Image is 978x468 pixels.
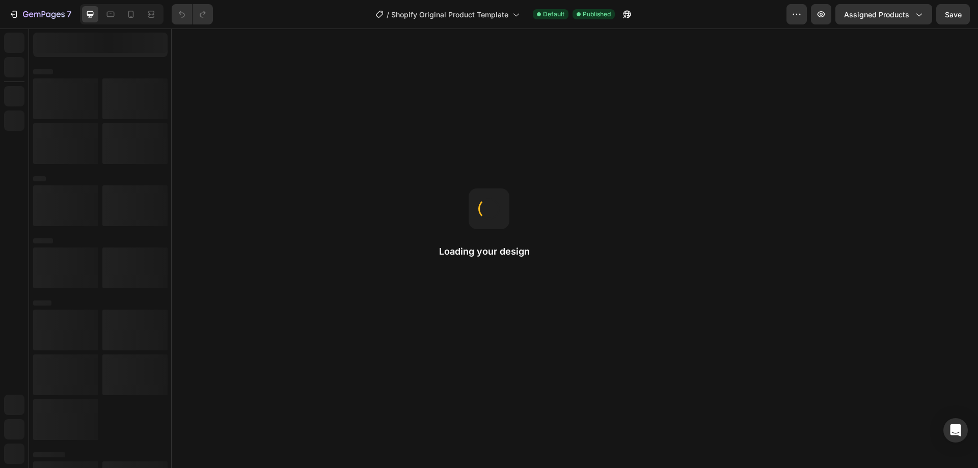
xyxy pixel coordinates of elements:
[172,4,213,24] div: Undo/Redo
[439,245,539,258] h2: Loading your design
[543,10,564,19] span: Default
[387,9,389,20] span: /
[844,9,909,20] span: Assigned Products
[943,418,968,443] div: Open Intercom Messenger
[391,9,508,20] span: Shopify Original Product Template
[835,4,932,24] button: Assigned Products
[583,10,611,19] span: Published
[936,4,970,24] button: Save
[4,4,76,24] button: 7
[945,10,962,19] span: Save
[67,8,71,20] p: 7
